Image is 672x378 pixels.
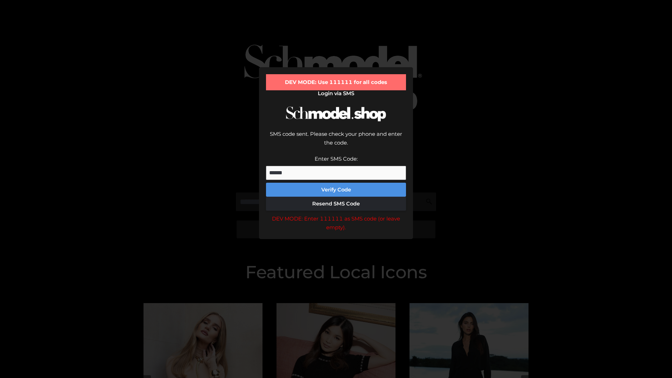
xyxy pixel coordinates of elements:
h2: Login via SMS [266,90,406,97]
img: Schmodel Logo [283,100,388,128]
label: Enter SMS Code: [315,155,358,162]
button: Resend SMS Code [266,197,406,211]
div: SMS code sent. Please check your phone and enter the code. [266,129,406,154]
div: DEV MODE: Enter 111111 as SMS code (or leave empty). [266,214,406,232]
div: DEV MODE: Use 111111 for all codes [266,74,406,90]
button: Verify Code [266,183,406,197]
